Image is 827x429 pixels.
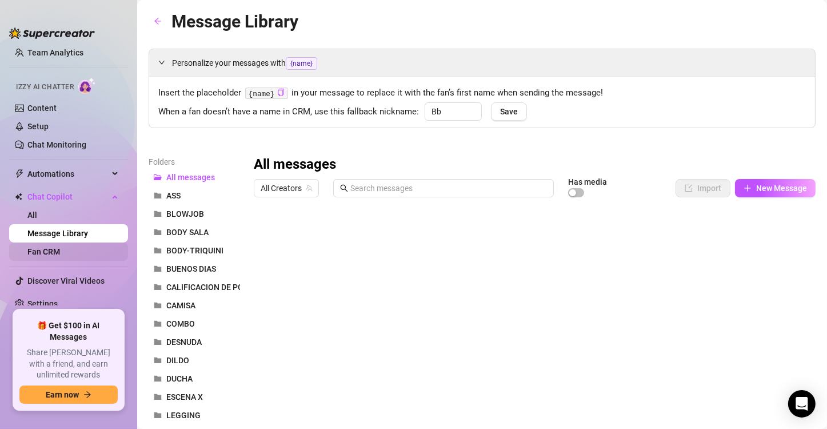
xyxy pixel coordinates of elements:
span: folder [154,411,162,419]
button: BLOWJOB [149,205,240,223]
a: Content [27,104,57,113]
span: Save [500,107,518,116]
button: ASS [149,186,240,205]
span: BUENOS DIAS [166,264,216,273]
span: LEGGING [166,411,201,420]
button: LEGGING [149,406,240,424]
button: COMBO [149,315,240,333]
span: All messages [166,173,215,182]
span: CALIFICACION DE POLLA [166,283,258,292]
div: Personalize your messages with{name} [149,49,815,77]
span: Personalize your messages with [172,57,806,70]
span: plus [744,184,752,192]
span: DILDO [166,356,189,365]
span: When a fan doesn’t have a name in CRM, use this fallback nickname: [158,105,419,119]
button: CALIFICACION DE POLLA [149,278,240,296]
img: Chat Copilot [15,193,22,201]
a: Discover Viral Videos [27,276,105,285]
span: COMBO [166,319,195,328]
span: arrow-left [154,17,162,25]
button: Earn nowarrow-right [19,386,118,404]
button: ESCENA X [149,388,240,406]
button: Click to Copy [277,89,285,97]
span: folder [154,375,162,383]
span: arrow-right [83,391,91,399]
span: folder [154,301,162,309]
button: BODY SALA [149,223,240,241]
span: folder [154,265,162,273]
span: New Message [756,184,807,193]
input: Search messages [350,182,547,194]
button: BODY-TRIQUINI [149,241,240,260]
button: CAMISA [149,296,240,315]
button: New Message [735,179,816,197]
span: DUCHA [166,374,193,383]
a: Fan CRM [27,247,60,256]
article: Folders [149,156,240,168]
code: {name} [245,88,288,100]
span: search [340,184,348,192]
article: Message Library [171,8,298,35]
span: BLOWJOB [166,209,204,219]
span: folder [154,393,162,401]
span: All Creators [261,180,312,197]
span: Automations [27,165,109,183]
span: Insert the placeholder in your message to replace it with the fan’s first name when sending the m... [158,86,806,100]
span: CAMISA [166,301,195,310]
div: Open Intercom Messenger [788,390,816,418]
a: Settings [27,299,58,308]
span: DESNUDA [166,337,202,347]
button: DESNUDA [149,333,240,351]
img: logo-BBDzfeDw.svg [9,27,95,39]
span: ASS [166,191,181,200]
a: Setup [27,122,49,131]
span: Chat Copilot [27,188,109,206]
span: folder [154,320,162,328]
span: ESCENA X [166,392,203,402]
a: All [27,210,37,220]
span: expanded [158,59,165,66]
span: folder [154,283,162,291]
button: Import [676,179,730,197]
span: folder [154,192,162,200]
span: folder [154,338,162,346]
span: folder [154,356,162,364]
a: Chat Monitoring [27,140,86,149]
button: DUCHA [149,370,240,388]
span: copy [277,89,285,96]
span: thunderbolt [15,169,24,178]
span: Izzy AI Chatter [16,82,74,93]
span: 🎁 Get $100 in AI Messages [19,320,118,343]
button: All messages [149,168,240,186]
h3: All messages [254,156,336,174]
span: BODY SALA [166,228,209,237]
span: folder [154,210,162,218]
span: folder [154,228,162,236]
button: DILDO [149,351,240,370]
span: BODY-TRIQUINI [166,246,223,255]
a: Message Library [27,229,88,238]
span: Share [PERSON_NAME] with a friend, and earn unlimited rewards [19,347,118,381]
span: {name} [286,57,317,70]
a: Team Analytics [27,48,83,57]
article: Has media [568,178,607,185]
button: Save [491,102,527,121]
span: folder [154,247,162,255]
span: team [306,185,313,192]
button: BUENOS DIAS [149,260,240,278]
span: Earn now [46,390,79,399]
span: folder-open [154,173,162,181]
img: AI Chatter [78,77,96,94]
